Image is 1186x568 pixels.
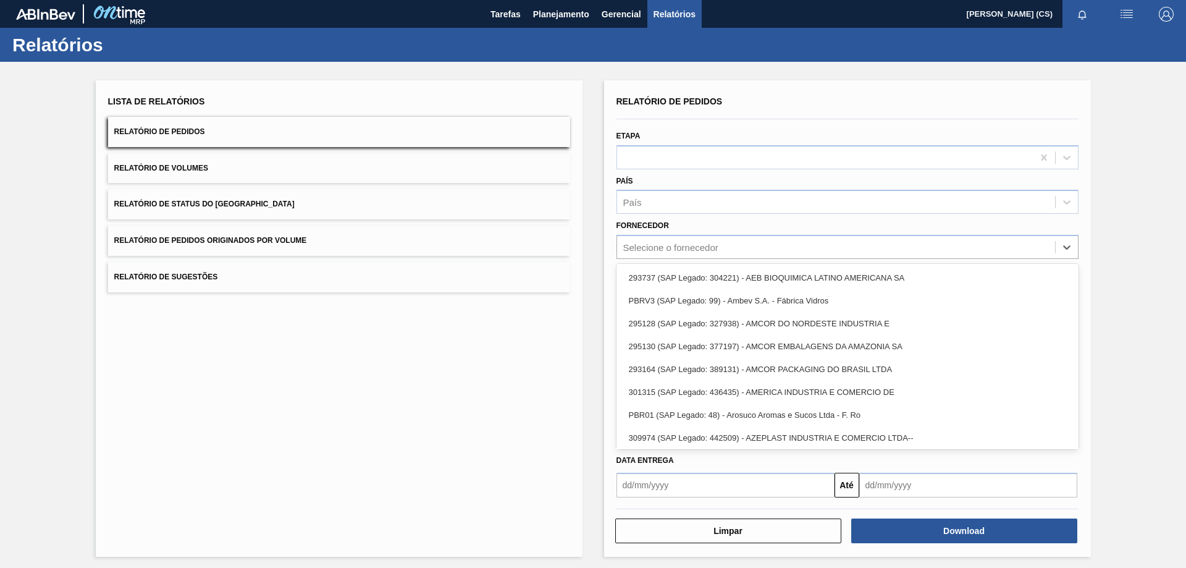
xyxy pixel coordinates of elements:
[114,164,208,172] span: Relatório de Volumes
[490,7,521,22] span: Tarefas
[616,96,723,106] span: Relatório de Pedidos
[616,221,669,230] label: Fornecedor
[1119,7,1134,22] img: userActions
[616,335,1079,358] div: 295130 (SAP Legado: 377197) - AMCOR EMBALAGENS DA AMAZONIA SA
[114,236,307,245] span: Relatório de Pedidos Originados por Volume
[108,153,570,184] button: Relatório de Volumes
[616,426,1079,449] div: 309974 (SAP Legado: 442509) - AZEPLAST INDUSTRIA E COMERCIO LTDA--
[533,7,589,22] span: Planejamento
[108,262,570,292] button: Relatório de Sugestões
[654,7,696,22] span: Relatórios
[114,200,295,208] span: Relatório de Status do [GEOGRAPHIC_DATA]
[114,127,205,136] span: Relatório de Pedidos
[616,456,674,465] span: Data entrega
[16,9,75,20] img: TNhmsLtSVTkK8tSr43FrP2fwEKptu5GPRR3wAAAABJRU5ErkJggg==
[602,7,641,22] span: Gerencial
[859,473,1077,498] input: dd/mm/yyyy
[1062,6,1102,23] button: Notificações
[616,289,1079,312] div: PBRV3 (SAP Legado: 99) - Ambev S.A. - Fábrica Vidros
[623,197,642,208] div: País
[616,473,835,498] input: dd/mm/yyyy
[615,519,841,543] button: Limpar
[114,273,218,281] span: Relatório de Sugestões
[616,358,1079,381] div: 293164 (SAP Legado: 389131) - AMCOR PACKAGING DO BRASIL LTDA
[108,189,570,219] button: Relatório de Status do [GEOGRAPHIC_DATA]
[616,381,1079,404] div: 301315 (SAP Legado: 436435) - AMERICA INDUSTRIA E COMERCIO DE
[835,473,859,498] button: Até
[616,404,1079,426] div: PBR01 (SAP Legado: 48) - Arosuco Aromas e Sucos Ltda - F. Ro
[108,117,570,147] button: Relatório de Pedidos
[851,519,1077,543] button: Download
[616,132,641,140] label: Etapa
[616,177,633,185] label: País
[108,226,570,256] button: Relatório de Pedidos Originados por Volume
[1159,7,1174,22] img: Logout
[108,96,205,106] span: Lista de Relatórios
[623,242,718,253] div: Selecione o fornecedor
[616,266,1079,289] div: 293737 (SAP Legado: 304221) - AEB BIOQUIMICA LATINO AMERICANA SA
[12,38,232,52] h1: Relatórios
[616,312,1079,335] div: 295128 (SAP Legado: 327938) - AMCOR DO NORDESTE INDUSTRIA E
